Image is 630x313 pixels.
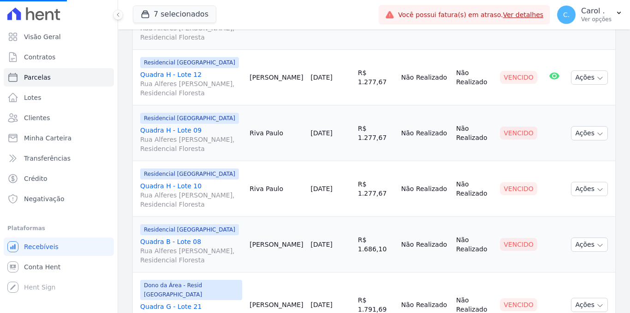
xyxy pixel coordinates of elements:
[581,16,612,23] p: Ver opções
[4,258,114,276] a: Conta Hent
[354,161,398,217] td: R$ 1.277,67
[24,113,50,122] span: Clientes
[571,70,608,85] button: Ações
[140,126,242,153] a: Quadra H - Lote 09Rua Alferes [PERSON_NAME], Residencial Floresta
[354,50,398,105] td: R$ 1.277,67
[398,217,452,272] td: Não Realizado
[24,194,65,203] span: Negativação
[140,191,242,209] span: Rua Alferes [PERSON_NAME], Residencial Floresta
[24,242,59,251] span: Recebíveis
[4,109,114,127] a: Clientes
[452,105,496,161] td: Não Realizado
[4,68,114,87] a: Parcelas
[4,169,114,188] a: Crédito
[550,2,630,28] button: C. Carol . Ver opções
[354,217,398,272] td: R$ 1.686,10
[500,298,537,311] div: Vencido
[24,93,42,102] span: Lotes
[140,70,242,98] a: Quadra H - Lote 12Rua Alferes [PERSON_NAME], Residencial Floresta
[500,127,537,139] div: Vencido
[500,71,537,84] div: Vencido
[503,11,543,18] a: Ver detalhes
[311,241,333,248] a: [DATE]
[311,74,333,81] a: [DATE]
[500,238,537,251] div: Vencido
[4,149,114,168] a: Transferências
[246,217,307,272] td: [PERSON_NAME]
[246,105,307,161] td: Riva Paulo
[24,154,71,163] span: Transferências
[571,238,608,252] button: Ações
[452,161,496,217] td: Não Realizado
[24,133,71,143] span: Minha Carteira
[563,12,570,18] span: C.
[500,182,537,195] div: Vencido
[311,301,333,308] a: [DATE]
[140,135,242,153] span: Rua Alferes [PERSON_NAME], Residencial Floresta
[4,88,114,107] a: Lotes
[398,50,452,105] td: Não Realizado
[571,298,608,312] button: Ações
[4,48,114,66] a: Contratos
[452,217,496,272] td: Não Realizado
[140,57,239,68] span: Residencial [GEOGRAPHIC_DATA]
[24,32,61,41] span: Visão Geral
[4,238,114,256] a: Recebíveis
[140,246,242,265] span: Rua Alferes [PERSON_NAME], Residencial Floresta
[571,182,608,196] button: Ações
[140,237,242,265] a: Quadra B - Lote 08Rua Alferes [PERSON_NAME], Residencial Floresta
[140,168,239,180] span: Residencial [GEOGRAPHIC_DATA]
[4,28,114,46] a: Visão Geral
[246,161,307,217] td: Riva Paulo
[133,6,216,23] button: 7 selecionados
[140,280,242,300] span: Dono da Área - Resid [GEOGRAPHIC_DATA]
[311,129,333,137] a: [DATE]
[24,73,51,82] span: Parcelas
[311,185,333,192] a: [DATE]
[398,105,452,161] td: Não Realizado
[452,50,496,105] td: Não Realizado
[581,6,612,16] p: Carol .
[398,10,543,20] span: Você possui fatura(s) em atraso.
[140,79,242,98] span: Rua Alferes [PERSON_NAME], Residencial Floresta
[24,52,55,62] span: Contratos
[140,224,239,235] span: Residencial [GEOGRAPHIC_DATA]
[24,174,48,183] span: Crédito
[571,126,608,140] button: Ações
[24,262,60,272] span: Conta Hent
[354,105,398,161] td: R$ 1.277,67
[4,129,114,147] a: Minha Carteira
[4,190,114,208] a: Negativação
[140,181,242,209] a: Quadra H - Lote 10Rua Alferes [PERSON_NAME], Residencial Floresta
[246,50,307,105] td: [PERSON_NAME]
[140,113,239,124] span: Residencial [GEOGRAPHIC_DATA]
[7,223,110,234] div: Plataformas
[398,161,452,217] td: Não Realizado
[140,23,242,42] span: Rua Alferes [PERSON_NAME], Residencial Floresta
